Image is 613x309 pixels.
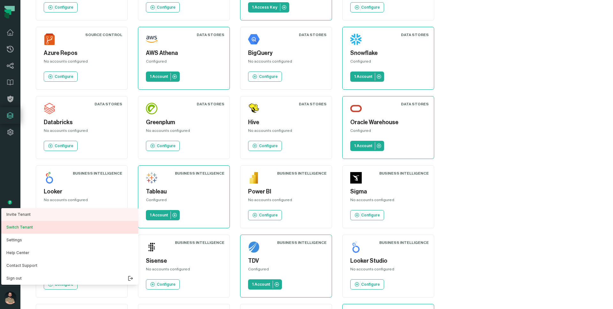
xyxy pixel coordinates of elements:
img: Databricks [44,103,55,114]
h5: Snowflake [350,49,426,57]
img: Azure Repos [44,34,55,45]
p: Configure [157,143,176,148]
div: Source Control [85,32,122,37]
a: 1 Account [146,210,180,220]
a: Configure [350,2,384,12]
a: 1 Account [350,141,384,151]
p: Configure [55,74,73,79]
img: Looker [44,172,55,184]
a: Configure [248,72,282,82]
a: 1 Access Key [248,2,289,12]
a: Configure [350,279,384,290]
div: No accounts configured [248,197,324,205]
a: Configure [44,72,78,82]
img: BigQuery [248,34,260,45]
h5: Databricks [44,118,120,127]
div: Business Intelligence [175,171,224,176]
p: Configure [55,143,73,148]
a: Invite Tenant [1,208,138,221]
img: Greenplum [146,103,157,114]
div: Business Intelligence [277,240,327,245]
h5: AWS Athena [146,49,222,57]
div: No accounts configured [44,59,120,66]
h5: Sisense [146,257,222,265]
h5: Power BI [248,187,324,196]
p: Configure [157,282,176,287]
div: Data Stores [95,102,122,107]
p: Configure [259,143,278,148]
img: Looker Studio [350,241,362,253]
p: Configure [361,282,380,287]
h5: Azure Repos [44,49,120,57]
p: 1 Account [150,74,168,79]
p: Configure [259,74,278,79]
h5: Greenplum [146,118,222,127]
div: Business Intelligence [175,240,224,245]
img: avatar of Norayr Gevorgyan [4,291,17,304]
img: Hive [248,103,260,114]
button: Settings [1,234,138,246]
div: Configured [248,267,324,274]
div: avatar of Norayr Gevorgyan [1,208,138,285]
p: 1 Account [354,74,372,79]
div: Business Intelligence [379,171,429,176]
a: Contact Support [1,259,138,272]
p: Configure [361,213,380,218]
div: Business Intelligence [73,171,122,176]
a: Configure [44,141,78,151]
h5: BigQuery [248,49,324,57]
div: Configured [350,59,426,66]
h5: Hive [248,118,324,127]
a: Configure [146,279,180,290]
img: Power BI [248,172,260,184]
h5: Tableau [146,187,222,196]
button: Sign out [1,272,138,285]
a: Configure [248,210,282,220]
p: Configure [361,5,380,10]
p: 1 Access Key [252,5,277,10]
div: No accounts configured [44,197,120,205]
p: 1 Account [354,143,372,148]
h5: TDV [248,257,324,265]
div: No accounts configured [44,128,120,136]
a: Configure [248,141,282,151]
div: Configured [146,197,222,205]
p: 1 Account [252,282,270,287]
a: 1 Account [350,72,384,82]
div: Configured [146,59,222,66]
a: Configure [44,2,78,12]
a: Configure [146,141,180,151]
div: Data Stores [401,102,429,107]
div: Data Stores [197,32,224,37]
a: Help Center [1,246,138,259]
div: No accounts configured [146,128,222,136]
div: Business Intelligence [379,240,429,245]
img: AWS Athena [146,34,157,45]
a: Configure [350,210,384,220]
div: Data Stores [197,102,224,107]
img: Tableau [146,172,157,184]
img: TDV [248,241,260,253]
div: Configured [350,128,426,136]
div: Data Stores [401,32,429,37]
div: Data Stores [299,102,327,107]
img: Sigma [350,172,362,184]
div: Data Stores [299,32,327,37]
a: 1 Account [146,72,180,82]
h5: Oracle Warehouse [350,118,426,127]
h5: Looker Studio [350,257,426,265]
p: Configure [157,5,176,10]
p: Configure [259,213,278,218]
div: No accounts configured [248,128,324,136]
h5: Looker [44,187,120,196]
p: 1 Account [150,213,168,218]
a: 1 Account [248,279,282,290]
div: No accounts configured [146,267,222,274]
img: Sisense [146,241,157,253]
div: No accounts configured [248,59,324,66]
button: Switch Tenant [1,221,138,234]
p: Configure [55,5,73,10]
div: Business Intelligence [277,171,327,176]
h5: Sigma [350,187,426,196]
a: Configure [146,2,180,12]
